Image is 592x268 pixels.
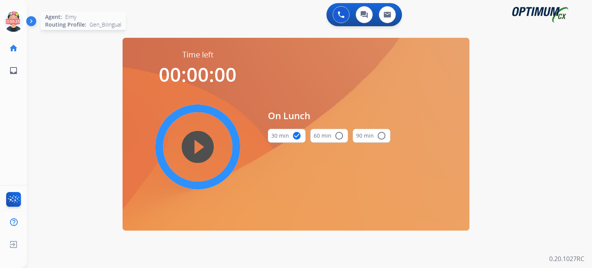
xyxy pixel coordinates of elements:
button: 90 min [353,129,390,143]
mat-icon: radio_button_unchecked [377,131,386,140]
mat-icon: inbox [9,66,18,75]
span: On Lunch [268,109,390,123]
button: 30 min [268,129,306,143]
span: Routing Profile: [45,21,86,29]
span: Gen_Bilingual [89,21,121,29]
span: Time left [182,49,214,60]
p: 0.20.1027RC [549,254,584,263]
mat-icon: home [9,44,18,53]
span: Agent: [45,13,62,21]
button: 60 min [310,129,348,143]
mat-icon: play_circle_filled [193,142,202,152]
span: Eimy [65,13,76,21]
mat-icon: radio_button_unchecked [335,131,344,140]
mat-icon: check_circle [292,131,301,140]
span: 00:00:00 [159,61,237,88]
